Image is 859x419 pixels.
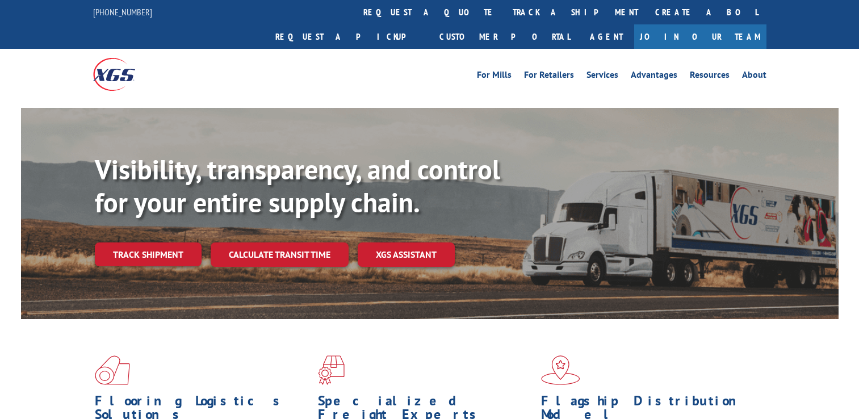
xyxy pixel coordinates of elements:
a: Advantages [631,70,677,83]
img: xgs-icon-focused-on-flooring-red [318,355,345,385]
a: About [742,70,766,83]
a: Track shipment [95,242,202,266]
b: Visibility, transparency, and control for your entire supply chain. [95,152,500,220]
img: xgs-icon-flagship-distribution-model-red [541,355,580,385]
a: Services [586,70,618,83]
a: Join Our Team [634,24,766,49]
img: xgs-icon-total-supply-chain-intelligence-red [95,355,130,385]
a: For Retailers [524,70,574,83]
a: Agent [579,24,634,49]
a: Customer Portal [431,24,579,49]
a: XGS ASSISTANT [358,242,455,267]
a: Calculate transit time [211,242,349,267]
a: For Mills [477,70,512,83]
a: [PHONE_NUMBER] [93,6,152,18]
a: Request a pickup [267,24,431,49]
a: Resources [690,70,730,83]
